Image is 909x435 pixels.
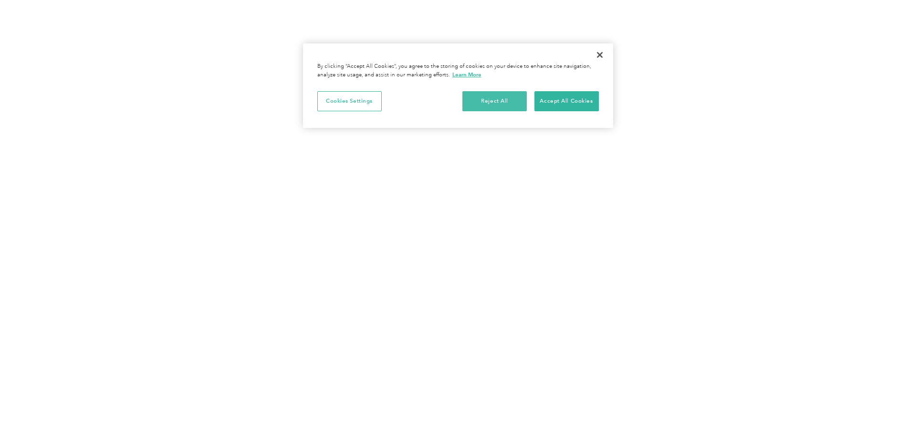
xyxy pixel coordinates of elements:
[589,44,610,65] button: Close
[452,71,481,78] a: More information about your privacy, opens in a new tab
[462,91,527,111] button: Reject All
[317,91,382,111] button: Cookies Settings
[534,91,599,111] button: Accept All Cookies
[303,43,613,128] div: Cookie banner
[303,43,613,128] div: Privacy
[317,63,599,79] div: By clicking “Accept All Cookies”, you agree to the storing of cookies on your device to enhance s...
